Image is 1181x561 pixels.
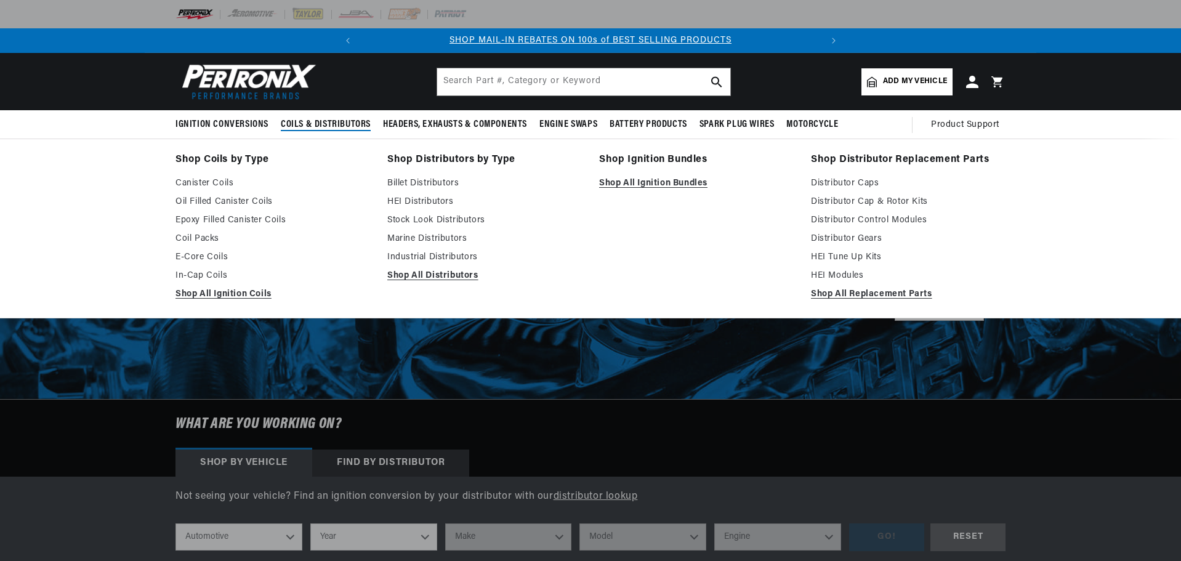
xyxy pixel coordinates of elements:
[175,523,302,551] select: Ride Type
[811,151,1006,169] a: Shop Distributor Replacement Parts
[821,28,846,53] button: Translation missing: en.sections.announcements.next_announcement
[931,110,1006,140] summary: Product Support
[175,450,312,477] div: Shop by vehicle
[445,523,572,551] select: Make
[610,118,687,131] span: Battery Products
[883,76,947,87] span: Add my vehicle
[387,232,582,246] a: Marine Distributors
[539,118,597,131] span: Engine Swaps
[175,195,370,209] a: Oil Filled Canister Coils
[533,110,603,139] summary: Engine Swaps
[175,287,370,302] a: Shop All Ignition Coils
[811,287,1006,302] a: Shop All Replacement Parts
[811,176,1006,191] a: Distributor Caps
[275,110,377,139] summary: Coils & Distributors
[175,232,370,246] a: Coil Packs
[336,28,360,53] button: Translation missing: en.sections.announcements.previous_announcement
[360,34,821,47] div: 1 of 2
[383,118,527,131] span: Headers, Exhausts & Components
[175,489,1006,505] p: Not seeing your vehicle? Find an ignition conversion by your distributor with our
[175,250,370,265] a: E-Core Coils
[387,213,582,228] a: Stock Look Distributors
[449,36,732,45] a: SHOP MAIL-IN REBATES ON 100s of BEST SELLING PRODUCTS
[387,195,582,209] a: HEI Distributors
[175,110,275,139] summary: Ignition Conversions
[312,450,469,477] div: Find by Distributor
[360,34,821,47] div: Announcement
[175,176,370,191] a: Canister Coils
[437,68,730,95] input: Search Part #, Category or Keyword
[714,523,841,551] select: Engine
[175,151,370,169] a: Shop Coils by Type
[175,268,370,283] a: In-Cap Coils
[310,523,437,551] select: Year
[175,60,317,103] img: Pertronix
[811,195,1006,209] a: Distributor Cap & Rotor Kits
[387,268,582,283] a: Shop All Distributors
[377,110,533,139] summary: Headers, Exhausts & Components
[930,523,1006,551] div: RESET
[599,151,794,169] a: Shop Ignition Bundles
[780,110,844,139] summary: Motorcycle
[931,118,999,132] span: Product Support
[699,118,775,131] span: Spark Plug Wires
[861,68,953,95] a: Add my vehicle
[599,176,794,191] a: Shop All Ignition Bundles
[811,232,1006,246] a: Distributor Gears
[703,68,730,95] button: search button
[145,400,1036,449] h6: What are you working on?
[175,213,370,228] a: Epoxy Filled Canister Coils
[693,110,781,139] summary: Spark Plug Wires
[145,28,1036,53] slideshow-component: Translation missing: en.sections.announcements.announcement_bar
[554,491,638,501] a: distributor lookup
[387,250,582,265] a: Industrial Distributors
[281,118,371,131] span: Coils & Distributors
[579,523,706,551] select: Model
[175,118,268,131] span: Ignition Conversions
[603,110,693,139] summary: Battery Products
[811,250,1006,265] a: HEI Tune Up Kits
[387,151,582,169] a: Shop Distributors by Type
[811,268,1006,283] a: HEI Modules
[387,176,582,191] a: Billet Distributors
[786,118,838,131] span: Motorcycle
[811,213,1006,228] a: Distributor Control Modules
